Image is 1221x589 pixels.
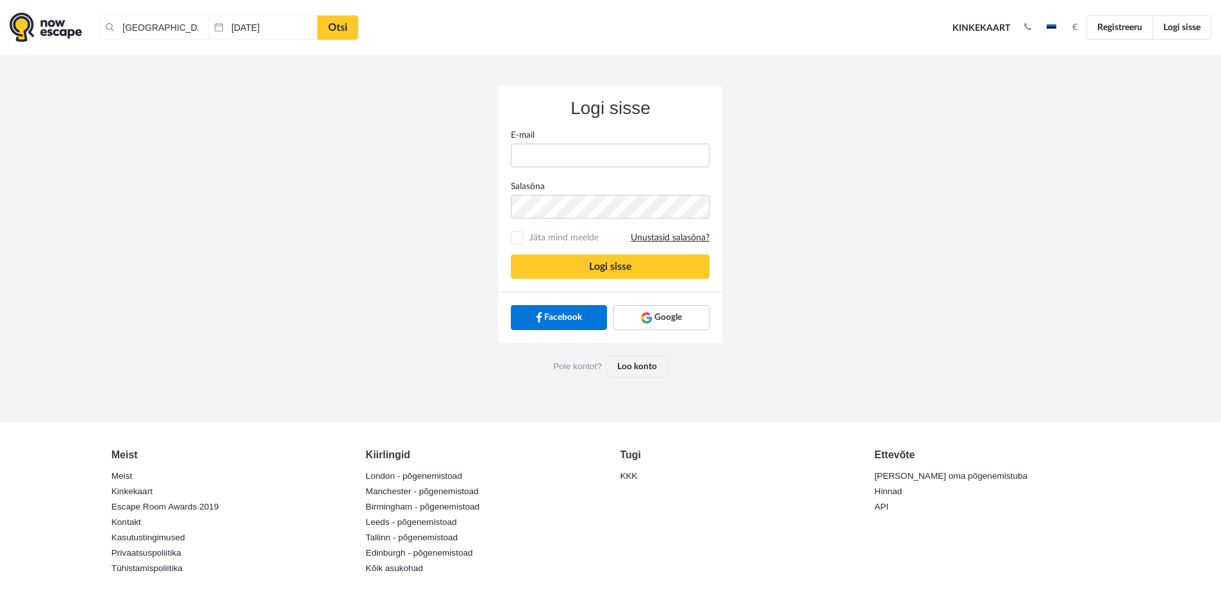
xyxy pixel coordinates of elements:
a: London - põgenemistoad [366,467,462,485]
a: Registreeru [1086,15,1153,40]
a: Unustasid salasõna? [631,232,710,244]
div: Tugi [620,447,855,463]
a: Meist [112,467,132,485]
input: Jäta mind meeldeUnustasid salasõna? [513,234,522,242]
a: Escape Room Awards 2019 [112,498,219,516]
a: Kinkekaart [948,14,1015,42]
div: Ettevõte [874,447,1109,463]
a: Kontakt [112,513,141,531]
a: Kasutustingimused [112,529,185,547]
div: Meist [112,447,347,463]
a: Tallinn - põgenemistoad [366,529,458,547]
a: Leeds - põgenemistoad [366,513,457,531]
a: Otsi [317,15,358,40]
a: KKK [620,467,637,485]
strong: € [1072,23,1077,32]
a: Birmingham - põgenemistoad [366,498,480,516]
span: Jäta mind meelde [526,231,710,244]
a: Tühistamispoliitika [112,560,183,577]
div: Pole kontot? [498,343,722,390]
div: Kiirlingid [366,447,601,463]
a: Privaatsuspoliitika [112,544,181,562]
span: Facebook [544,311,582,324]
a: Loo konto [606,356,668,377]
a: Google [613,305,710,329]
a: Facebook [511,305,607,329]
button: € [1066,21,1084,34]
a: API [874,498,888,516]
a: Kõik asukohad [366,560,423,577]
input: Koha või toa nimi [99,15,208,40]
a: [PERSON_NAME] oma põgenemistuba [874,467,1027,485]
img: logo [10,12,82,42]
span: Google [654,311,682,324]
a: Edinburgh - põgenemistoad [366,544,473,562]
a: Hinnad [874,483,902,501]
a: Logi sisse [1152,15,1211,40]
label: Salasõna [501,180,719,193]
img: et.jpg [1047,24,1056,31]
a: Manchester - põgenemistoad [366,483,479,501]
a: Kinkekaart [112,483,153,501]
input: Kuupäev [208,15,317,40]
h3: Logi sisse [511,99,710,119]
label: E-mail [501,129,719,142]
button: Logi sisse [511,254,710,279]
